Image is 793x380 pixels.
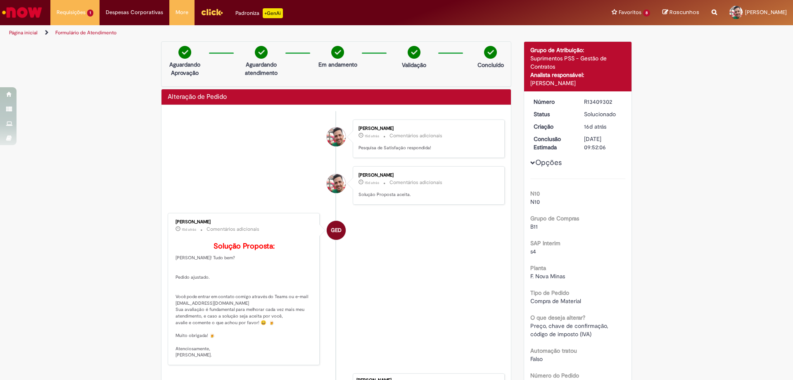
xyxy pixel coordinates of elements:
[178,46,191,59] img: check-circle-green.png
[87,10,93,17] span: 1
[359,191,496,198] p: Solução Proposta aceita.
[318,60,357,69] p: Em andamento
[530,372,579,379] b: Número do Pedido
[327,221,346,240] div: Gabriele Estefane Da Silva
[584,123,606,130] span: 16d atrás
[214,241,275,251] b: Solução Proposta:
[182,227,196,232] time: 14/08/2025 08:37:14
[176,220,313,225] div: [PERSON_NAME]
[331,46,344,59] img: check-circle-green.png
[530,248,536,255] span: s4
[365,180,379,185] time: 14/08/2025 09:41:38
[530,239,560,247] b: SAP Interim
[530,272,565,280] span: F. Nova Minas
[584,135,622,151] div: [DATE] 09:52:06
[263,8,283,18] p: +GenAi
[530,190,540,197] b: N10
[207,226,259,233] small: Comentários adicionais
[584,110,622,118] div: Solucionado
[9,29,38,36] a: Página inicial
[527,98,578,106] dt: Número
[584,98,622,106] div: R13409302
[182,227,196,232] span: 15d atrás
[477,61,504,69] p: Concluído
[168,93,227,101] h2: Alteração de Pedido Histórico de tíquete
[619,8,641,17] span: Favoritos
[484,46,497,59] img: check-circle-green.png
[662,9,699,17] a: Rascunhos
[55,29,116,36] a: Formulário de Atendimento
[530,297,581,305] span: Compra de Material
[530,322,610,338] span: Preço, chave de confirmação, código de imposto (IVA)
[530,46,626,54] div: Grupo de Atribuição:
[670,8,699,16] span: Rascunhos
[6,25,522,41] ul: Trilhas de página
[530,355,543,363] span: Falso
[57,8,85,17] span: Requisições
[584,122,622,131] div: 13/08/2025 13:10:24
[359,173,496,178] div: [PERSON_NAME]
[365,134,379,139] time: 14/08/2025 09:41:52
[530,289,569,296] b: Tipo de Pedido
[389,132,442,139] small: Comentários adicionais
[584,123,606,130] time: 13/08/2025 13:10:24
[1,4,43,21] img: ServiceNow
[530,264,546,272] b: Planta
[530,71,626,79] div: Analista responsável:
[106,8,163,17] span: Despesas Corporativas
[255,46,268,59] img: check-circle-green.png
[527,135,578,151] dt: Conclusão Estimada
[165,60,205,77] p: Aguardando Aprovação
[530,215,579,222] b: Grupo de Compras
[408,46,420,59] img: check-circle-green.png
[527,122,578,131] dt: Criação
[327,127,346,146] div: Leandro Luiz De Oliveira
[359,126,496,131] div: [PERSON_NAME]
[365,134,379,139] span: 15d atrás
[331,220,342,240] span: GED
[359,145,496,151] p: Pesquisa de Satisfação respondida!
[402,61,426,69] p: Validação
[176,242,313,358] p: [PERSON_NAME]! Tudo bem? Pedido ajustado. Você pode entrar em contato comigo através do Teams ou ...
[201,6,223,18] img: click_logo_yellow_360x200.png
[530,79,626,87] div: [PERSON_NAME]
[530,223,538,230] span: B11
[530,54,626,71] div: Suprimentos PSS - Gestão de Contratos
[365,180,379,185] span: 15d atrás
[389,179,442,186] small: Comentários adicionais
[176,8,188,17] span: More
[235,8,283,18] div: Padroniza
[745,9,787,16] span: [PERSON_NAME]
[643,10,650,17] span: 8
[530,314,585,321] b: O que deseja alterar?
[527,110,578,118] dt: Status
[530,198,540,206] span: N10
[327,174,346,193] div: Leandro Luiz De Oliveira
[530,347,577,354] b: Automação tratou
[241,60,281,77] p: Aguardando atendimento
